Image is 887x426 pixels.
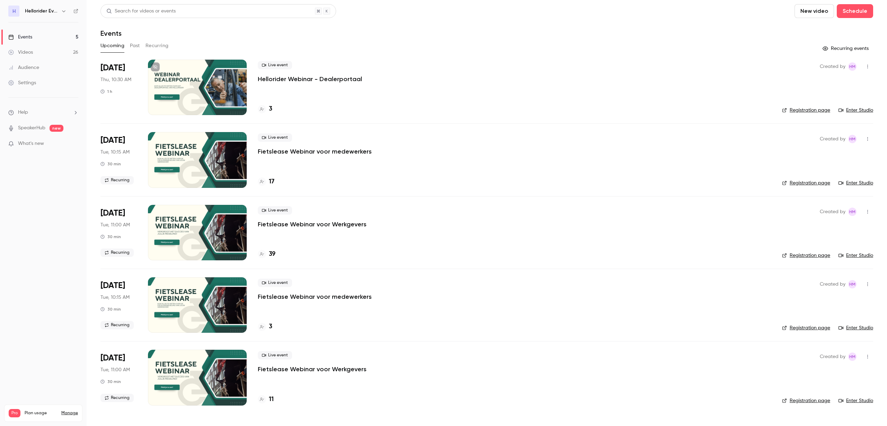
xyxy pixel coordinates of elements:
h4: 3 [269,104,272,114]
span: Tue, 11:00 AM [100,221,130,228]
a: Fietslease Webinar voor Werkgevers [258,365,367,373]
span: Created by [820,135,845,143]
button: Upcoming [100,40,124,51]
span: Tue, 11:00 AM [100,366,130,373]
a: Manage [61,410,78,416]
iframe: Noticeable Trigger [70,141,78,147]
span: Heleen Mostert [848,208,857,216]
a: SpeakerHub [18,124,45,132]
span: Help [18,109,28,116]
div: Nov 4 Tue, 10:15 AM (Europe/Amsterdam) [100,277,137,333]
a: Enter Studio [838,180,873,186]
span: HM [849,208,855,216]
a: Enter Studio [838,107,873,114]
h6: Hellorider Events [25,8,58,15]
span: Heleen Mostert [848,135,857,143]
span: Heleen Mostert [848,280,857,288]
span: [DATE] [100,135,125,146]
div: Settings [8,79,36,86]
a: 3 [258,104,272,114]
a: Fietslease Webinar voor Werkgevers [258,220,367,228]
span: [DATE] [100,208,125,219]
a: Enter Studio [838,252,873,259]
div: Audience [8,64,39,71]
a: Fietslease Webinar voor medewerkers [258,293,372,301]
span: Created by [820,208,845,216]
span: HM [849,135,855,143]
span: Recurring [100,321,134,329]
span: [DATE] [100,62,125,73]
span: HM [849,280,855,288]
span: Created by [820,62,845,71]
h4: 17 [269,177,274,186]
span: Plan usage [25,410,57,416]
span: Heleen Mostert [848,353,857,361]
div: 30 min [100,161,121,167]
div: Events [8,34,32,41]
div: Nov 4 Tue, 11:00 AM (Europe/Amsterdam) [100,350,137,405]
a: Enter Studio [838,324,873,331]
button: Recurring [146,40,169,51]
a: 3 [258,322,272,331]
div: 30 min [100,379,121,384]
div: Oct 7 Tue, 10:15 AM (Europe/Amsterdam) [100,132,137,188]
button: Recurring events [819,43,873,54]
a: 17 [258,177,274,186]
div: 30 min [100,306,121,312]
li: help-dropdown-opener [8,109,78,116]
h4: 39 [269,250,275,259]
span: Recurring [100,176,134,184]
span: Live event [258,351,292,359]
a: 11 [258,395,274,404]
div: Oct 2 Thu, 10:30 AM (Europe/Amsterdam) [100,60,137,115]
span: Thu, 10:30 AM [100,76,131,83]
a: Registration page [782,252,830,259]
div: 1 h [100,89,112,94]
div: Search for videos or events [106,8,176,15]
span: new [50,125,63,132]
span: [DATE] [100,280,125,291]
span: Created by [820,280,845,288]
div: Videos [8,49,33,56]
span: Tue, 10:15 AM [100,294,130,301]
span: What's new [18,140,44,147]
a: Fietslease Webinar voor medewerkers [258,147,372,156]
span: Pro [9,409,20,417]
span: Recurring [100,394,134,402]
a: 39 [258,250,275,259]
button: New video [794,4,834,18]
span: Recurring [100,249,134,257]
div: 30 min [100,234,121,240]
span: Created by [820,353,845,361]
button: Past [130,40,140,51]
button: Schedule [837,4,873,18]
a: Registration page [782,107,830,114]
a: Registration page [782,180,830,186]
h4: 3 [269,322,272,331]
a: Hellorider Webinar - Dealerportaal [258,75,362,83]
a: Registration page [782,324,830,331]
h1: Events [100,29,122,37]
h4: 11 [269,395,274,404]
a: Registration page [782,397,830,404]
span: Tue, 10:15 AM [100,149,130,156]
span: HM [849,353,855,361]
span: HM [849,62,855,71]
span: Live event [258,206,292,215]
a: Enter Studio [838,397,873,404]
span: [DATE] [100,353,125,364]
div: Oct 7 Tue, 11:00 AM (Europe/Amsterdam) [100,205,137,260]
span: Heleen Mostert [848,62,857,71]
span: Live event [258,133,292,142]
span: H [12,8,16,15]
span: Live event [258,61,292,69]
span: Live event [258,279,292,287]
